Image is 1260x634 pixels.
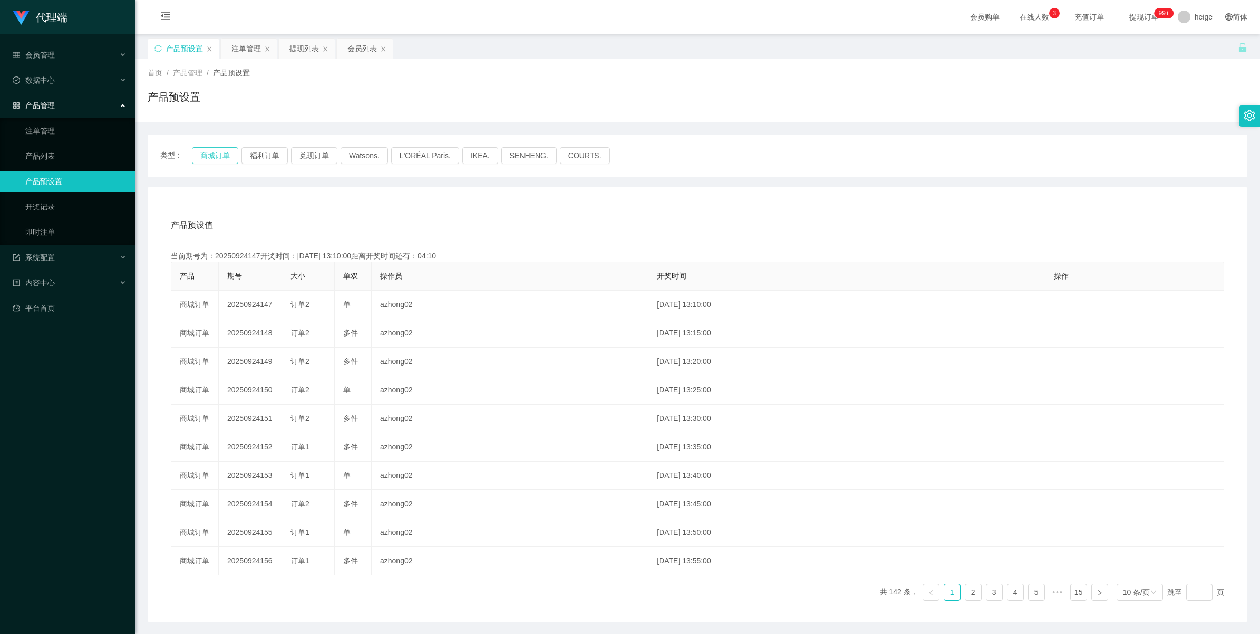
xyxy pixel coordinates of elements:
[1124,13,1164,21] span: 提现订单
[1097,590,1103,596] i: 图标: right
[343,357,358,366] span: 多件
[372,376,648,405] td: azhong02
[648,547,1045,575] td: [DATE] 13:55:00
[173,69,202,77] span: 产品管理
[372,291,648,319] td: azhong02
[380,46,386,52] i: 图标: close
[462,147,498,164] button: IKEA.
[13,76,20,84] i: 图标: check-circle-o
[264,46,270,52] i: 图标: close
[648,405,1045,433] td: [DATE] 13:30:00
[171,376,219,405] td: 商城订单
[986,584,1002,600] a: 3
[219,518,282,547] td: 20250924155
[192,147,238,164] button: 商城订单
[1049,584,1066,601] span: •••
[648,376,1045,405] td: [DATE] 13:25:00
[171,348,219,376] td: 商城订单
[148,1,183,34] i: 图标: menu-fold
[290,471,309,479] span: 订单1
[1150,589,1157,597] i: 图标: down
[986,584,1003,601] li: 3
[13,279,20,286] i: 图标: profile
[25,120,127,141] a: 注单管理
[1029,584,1044,600] a: 5
[343,414,358,422] span: 多件
[391,147,459,164] button: L'ORÉAL Paris.
[648,433,1045,462] td: [DATE] 13:35:00
[343,443,358,451] span: 多件
[171,433,219,462] td: 商城订单
[1155,8,1174,18] sup: 1203
[13,76,55,84] span: 数据中心
[372,319,648,348] td: azhong02
[207,69,209,77] span: /
[13,102,20,109] i: 图标: appstore-o
[171,405,219,433] td: 商城订单
[206,46,212,52] i: 图标: close
[13,13,67,21] a: 代理端
[154,45,162,52] i: 图标: sync
[213,69,250,77] span: 产品预设置
[343,300,351,309] span: 单
[343,556,358,565] span: 多件
[171,251,1224,262] div: 当前期号为：20250924147开奖时间：[DATE] 13:10:00距离开奖时间还有：04:10
[1070,584,1087,601] li: 15
[343,471,351,479] span: 单
[171,291,219,319] td: 商城订单
[290,329,309,337] span: 订单2
[148,89,200,105] h1: 产品预设置
[372,547,648,575] td: azhong02
[231,39,261,59] div: 注单管理
[343,499,358,508] span: 多件
[171,462,219,490] td: 商城订单
[219,291,282,319] td: 20250924147
[501,147,557,164] button: SENHENG.
[343,329,358,337] span: 多件
[1014,13,1054,21] span: 在线人数
[372,462,648,490] td: azhong02
[1007,584,1023,600] a: 4
[13,51,55,59] span: 会员管理
[290,499,309,508] span: 订单2
[1091,584,1108,601] li: 下一页
[648,291,1045,319] td: [DATE] 13:10:00
[648,348,1045,376] td: [DATE] 13:20:00
[657,272,686,280] span: 开奖时间
[1238,43,1247,52] i: 图标: unlock
[219,490,282,518] td: 20250924154
[13,51,20,59] i: 图标: table
[290,443,309,451] span: 订单1
[13,11,30,25] img: logo.9652507e.png
[343,528,351,536] span: 单
[347,39,377,59] div: 会员列表
[219,319,282,348] td: 20250924148
[219,547,282,575] td: 20250924156
[219,433,282,462] td: 20250924152
[13,101,55,110] span: 产品管理
[648,319,1045,348] td: [DATE] 13:15:00
[25,196,127,217] a: 开奖记录
[25,146,127,167] a: 产品列表
[219,405,282,433] td: 20250924151
[380,272,402,280] span: 操作员
[923,584,939,601] li: 上一页
[372,490,648,518] td: azhong02
[25,171,127,192] a: 产品预设置
[291,147,337,164] button: 兑现订单
[290,414,309,422] span: 订单2
[13,253,55,262] span: 系统配置
[290,386,309,394] span: 订单2
[1007,584,1024,601] li: 4
[1069,13,1109,21] span: 充值订单
[372,433,648,462] td: azhong02
[1052,8,1056,18] p: 3
[928,590,934,596] i: 图标: left
[343,272,358,280] span: 单双
[1071,584,1087,600] a: 15
[343,386,351,394] span: 单
[219,348,282,376] td: 20250924149
[289,39,319,59] div: 提现列表
[1167,584,1224,601] div: 跳至 页
[1054,272,1069,280] span: 操作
